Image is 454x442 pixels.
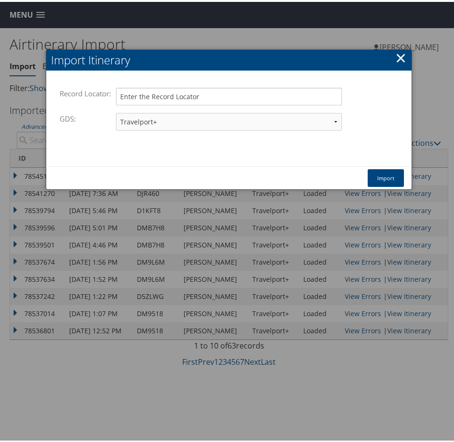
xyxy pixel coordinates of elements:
[60,108,81,126] label: GDS:
[116,86,341,103] input: Enter the Record Locator
[46,48,412,69] h2: Import Itinerary
[395,46,406,65] a: ×
[368,167,404,185] button: Import
[60,82,116,101] label: Record Locator:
